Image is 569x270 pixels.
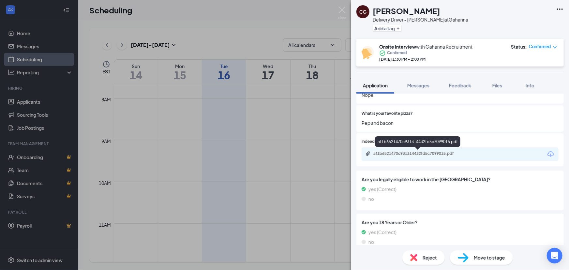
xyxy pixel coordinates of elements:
[368,186,397,193] span: yes (Correct)
[379,43,472,50] div: with Gahanna Recruitment
[366,151,371,156] svg: Paperclip
[362,139,390,145] span: Indeed Resume
[362,119,559,127] span: Pep and bacon
[449,82,471,88] span: Feedback
[373,16,468,23] div: Delivery Driver - [PERSON_NAME] at Gahanna
[368,238,374,246] span: no
[407,82,429,88] span: Messages
[553,45,557,50] span: down
[511,43,527,50] div: Status :
[375,136,460,147] div: af1b6521470c931314432fd5c7099015.pdf
[359,8,367,15] div: CG
[492,82,502,88] span: Files
[362,176,559,183] span: Are you legally eligible to work in the [GEOGRAPHIC_DATA]?
[362,111,413,117] span: What is your favorite pizza?
[547,248,562,263] div: Open Intercom Messenger
[362,219,559,226] span: Are you 18 Years or Older?
[379,56,472,62] div: [DATE] 1:30 PM - 2:00 PM
[396,26,400,30] svg: Plus
[547,150,555,158] svg: Download
[423,254,437,261] span: Reject
[474,254,505,261] span: Move to stage
[373,151,465,156] div: af1b6521470c931314432fd5c7099015.pdf
[373,5,440,16] h1: [PERSON_NAME]
[368,195,374,202] span: no
[526,82,534,88] span: Info
[387,50,407,56] span: Confirmed
[373,25,402,32] button: PlusAdd a tag
[379,50,386,56] svg: CheckmarkCircle
[379,44,416,50] b: Onsite Interview
[366,151,471,157] a: Paperclipaf1b6521470c931314432fd5c7099015.pdf
[368,229,397,236] span: yes (Correct)
[362,91,559,98] span: Nope
[556,5,564,13] svg: Ellipses
[529,43,551,50] span: Confirmed
[363,82,388,88] span: Application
